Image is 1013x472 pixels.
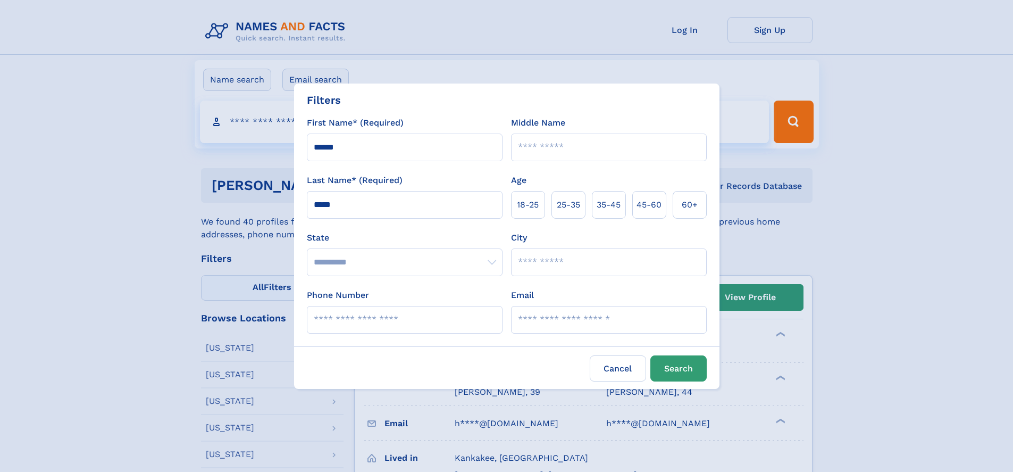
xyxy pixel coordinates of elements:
[511,289,534,302] label: Email
[597,198,621,211] span: 35‑45
[511,174,526,187] label: Age
[307,289,369,302] label: Phone Number
[307,174,403,187] label: Last Name* (Required)
[307,117,404,129] label: First Name* (Required)
[637,198,662,211] span: 45‑60
[307,231,503,244] label: State
[650,355,707,382] button: Search
[557,198,580,211] span: 25‑35
[307,92,341,108] div: Filters
[682,198,698,211] span: 60+
[511,117,565,129] label: Middle Name
[511,231,527,244] label: City
[517,198,539,211] span: 18‑25
[590,355,646,382] label: Cancel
